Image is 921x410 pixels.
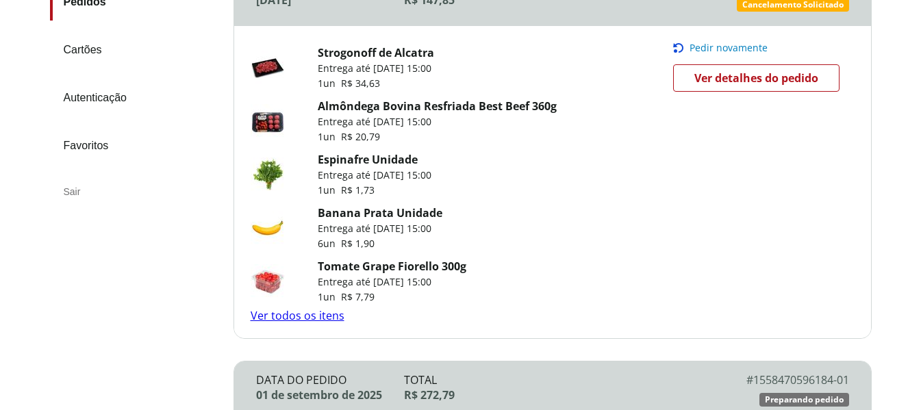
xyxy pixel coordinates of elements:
span: 1 un [318,290,341,303]
span: R$ 20,79 [341,130,380,143]
span: R$ 1,90 [341,237,375,250]
span: R$ 7,79 [341,290,375,303]
span: R$ 34,63 [341,77,380,90]
span: 1 un [318,130,341,143]
img: Strogonoff de Alcatra [251,51,285,85]
p: Entrega até [DATE] 15:00 [318,275,466,289]
div: Total [404,372,701,387]
img: Almôndega Bovina Resfriada Best Beef 360g [251,104,285,138]
div: 01 de setembro de 2025 [256,387,405,402]
button: Pedir novamente [673,42,848,53]
img: Banana Prata Unidade [251,211,285,245]
a: Cartões [50,31,223,68]
a: Ver todos os itens [251,308,344,323]
p: Entrega até [DATE] 15:00 [318,115,557,129]
p: Entrega até [DATE] 15:00 [318,168,431,182]
a: Almôndega Bovina Resfriada Best Beef 360g [318,99,557,114]
span: 1 un [318,183,341,196]
a: Espinafre Unidade [318,152,418,167]
span: 6 un [318,237,341,250]
img: Tomate Grape Fiorello 300g [251,264,285,298]
a: Strogonoff de Alcatra [318,45,434,60]
a: Tomate Grape Fiorello 300g [318,259,466,274]
a: Banana Prata Unidade [318,205,442,220]
span: 1 un [318,77,341,90]
div: R$ 272,79 [404,387,701,402]
p: Entrega até [DATE] 15:00 [318,62,434,75]
div: # 1558470596184-01 [701,372,849,387]
span: Preparando pedido [765,394,844,405]
a: Favoritos [50,127,223,164]
a: Ver detalhes do pedido [673,64,840,92]
div: Sair [50,175,223,208]
span: Pedir novamente [690,42,768,53]
img: Espinafre Unidade [251,157,285,192]
p: Entrega até [DATE] 15:00 [318,222,442,235]
a: Autenticação [50,79,223,116]
span: R$ 1,73 [341,183,375,196]
span: Ver detalhes do pedido [694,68,818,88]
div: Data do Pedido [256,372,405,387]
